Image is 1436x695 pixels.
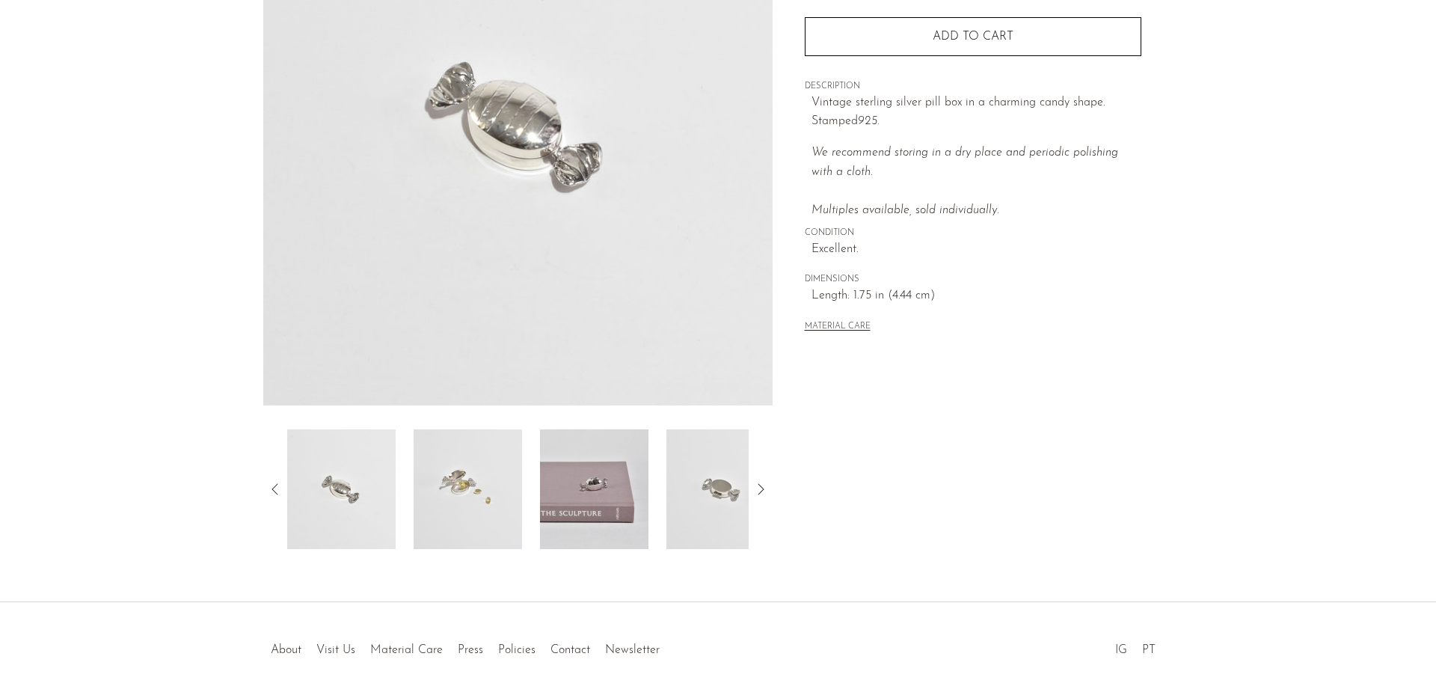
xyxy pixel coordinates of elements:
a: Policies [498,644,536,656]
span: DIMENSIONS [805,273,1141,287]
span: DESCRIPTION [805,80,1141,94]
a: Visit Us [316,644,355,656]
span: Add to cart [933,30,1013,44]
a: About [271,644,301,656]
a: Contact [550,644,590,656]
a: PT [1142,644,1156,656]
a: Press [458,644,483,656]
span: Excellent. [811,240,1141,260]
a: IG [1115,644,1127,656]
button: Add to cart [805,17,1141,56]
span: Length: 1.75 in (4.44 cm) [811,287,1141,306]
span: CONDITION [805,227,1141,240]
a: Material Care [370,644,443,656]
i: We recommend storing in a dry place and periodic polishing with a cloth. Multiples available, sol... [811,147,1118,216]
img: Candy Pill Box [287,429,396,549]
em: 925. [858,115,880,127]
ul: Social Medias [1108,632,1163,661]
button: MATERIAL CARE [805,322,871,333]
img: Candy Pill Box [414,429,522,549]
img: Candy Pill Box [666,429,775,549]
ul: Quick links [263,632,667,661]
p: Vintage sterling silver pill box in a charming candy shape. Stamped [811,94,1141,132]
img: Candy Pill Box [540,429,648,549]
